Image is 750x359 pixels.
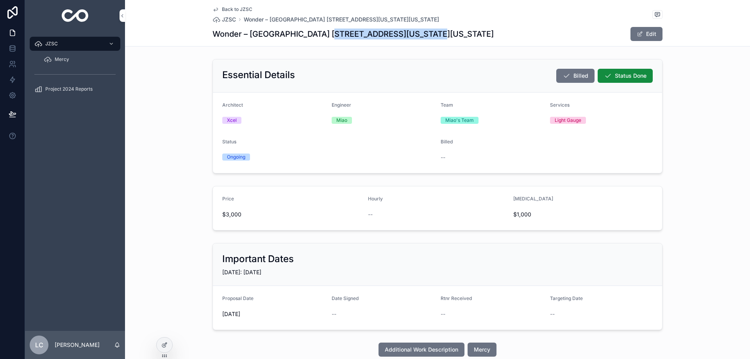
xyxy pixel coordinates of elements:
[39,52,120,66] a: Mercy
[222,196,234,202] span: Price
[244,16,439,23] a: Wonder – [GEOGRAPHIC_DATA] [STREET_ADDRESS][US_STATE][US_STATE]
[332,102,351,108] span: Engineer
[45,41,58,47] span: JZSC
[222,269,261,275] span: [DATE]: [DATE]
[222,69,295,81] h2: Essential Details
[513,196,553,202] span: [MEDICAL_DATA]
[474,346,490,354] span: Mercy
[550,310,555,318] span: --
[332,295,359,301] span: Date Signed
[222,253,294,265] h2: Important Dates
[441,295,472,301] span: Rtnr Received
[332,310,336,318] span: --
[222,6,252,13] span: Back to JZSC
[30,37,120,51] a: JZSC
[25,31,125,106] div: scrollable content
[550,295,583,301] span: Targeting Date
[222,211,362,218] span: $3,000
[573,72,588,80] span: Billed
[222,139,236,145] span: Status
[227,154,245,161] div: Ongoing
[212,16,236,23] a: JZSC
[630,27,662,41] button: Edit
[513,211,616,218] span: $1,000
[379,343,464,357] button: Additional Work Description
[441,102,453,108] span: Team
[368,211,373,218] span: --
[227,117,237,124] div: Xcel
[550,102,570,108] span: Services
[385,346,458,354] span: Additional Work Description
[468,343,496,357] button: Mercy
[222,102,243,108] span: Architect
[555,117,581,124] div: Light Gauge
[556,69,595,83] button: Billed
[222,310,325,318] span: [DATE]
[45,86,93,92] span: Project 2024 Reports
[441,310,445,318] span: --
[441,154,445,161] span: --
[445,117,474,124] div: Miao's Team
[336,117,347,124] div: Miao
[212,6,252,13] a: Back to JZSC
[212,29,494,39] h1: Wonder – [GEOGRAPHIC_DATA] [STREET_ADDRESS][US_STATE][US_STATE]
[615,72,646,80] span: Status Done
[598,69,653,83] button: Status Done
[35,340,43,350] span: LC
[222,295,254,301] span: Proposal Date
[30,82,120,96] a: Project 2024 Reports
[62,9,89,22] img: App logo
[441,139,453,145] span: Billed
[55,56,69,63] span: Mercy
[222,16,236,23] span: JZSC
[368,196,383,202] span: Hourly
[55,341,100,349] p: [PERSON_NAME]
